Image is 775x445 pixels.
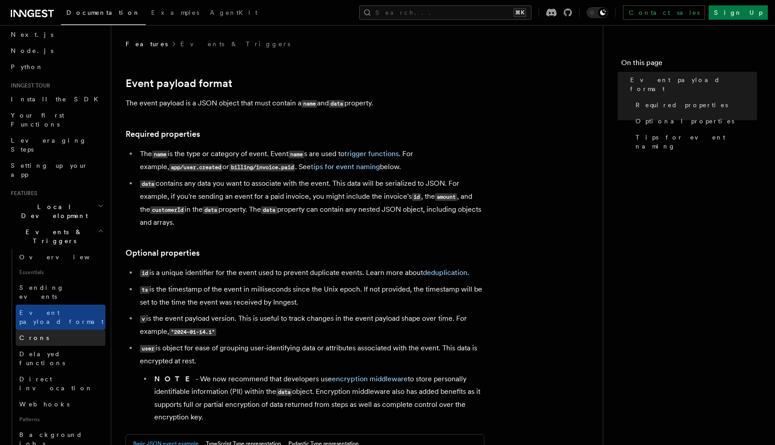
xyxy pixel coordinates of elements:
span: Leveraging Steps [11,137,87,153]
code: data [203,206,218,214]
span: Setting up your app [11,162,88,178]
span: Documentation [66,9,140,16]
code: v [140,315,146,323]
li: - We now recommend that developers use to store personally identifiable information (PII) within ... [152,373,484,423]
code: "2024-01-14.1" [169,328,216,336]
a: Documentation [61,3,146,25]
button: Local Development [7,199,105,224]
code: data [276,388,292,396]
span: Required properties [636,100,728,109]
span: Overview [19,253,112,261]
span: Tips for event naming [636,133,757,151]
button: Toggle dark mode [587,7,608,18]
span: Features [126,39,168,48]
span: Optional properties [636,117,734,126]
li: The is the type or category of event. Event s are used to . For example, or . See below. [137,148,484,174]
span: Features [7,190,37,197]
span: Events & Triggers [7,227,98,245]
a: Next.js [7,26,105,43]
a: Crons [16,330,105,346]
code: id [140,270,149,277]
code: app/user.created [169,164,222,171]
code: id [412,193,421,201]
p: The event payload is a JSON object that must contain a and property. [126,97,484,110]
li: contains any data you want to associate with the event. This data will be serialized to JSON. For... [137,177,484,229]
span: Direct invocation [19,375,93,392]
code: data [329,100,344,108]
a: Overview [16,249,105,265]
code: ts [140,286,149,294]
code: name [301,100,317,108]
a: Event payload format [16,305,105,330]
code: customerId [150,206,185,214]
a: Sign Up [709,5,768,20]
a: Install the SDK [7,91,105,107]
span: AgentKit [210,9,257,16]
li: is a unique identifier for the event used to prevent duplicate events. Learn more about . [137,266,484,279]
h4: On this page [621,57,757,72]
li: is the timestamp of the event in milliseconds since the Unix epoch. If not provided, the timestam... [137,283,484,309]
a: AgentKit [205,3,263,24]
a: Node.js [7,43,105,59]
li: is object for ease of grouping user-identifying data or attributes associated with the event. Thi... [137,342,484,423]
a: Setting up your app [7,157,105,183]
span: Next.js [11,31,53,38]
a: Optional properties [126,247,200,259]
span: Event payload format [19,309,104,325]
a: Your first Functions [7,107,105,132]
code: data [261,206,277,214]
span: Patterns [16,412,105,427]
a: tips for event naming [311,162,380,171]
a: Leveraging Steps [7,132,105,157]
span: Event payload format [630,75,757,93]
a: Required properties [126,128,200,140]
span: Node.js [11,47,53,54]
span: Delayed functions [19,350,65,366]
span: Essentials [16,265,105,279]
a: Event payload format [627,72,757,97]
li: is the event payload version. This is useful to track changes in the event payload shape over tim... [137,312,484,338]
a: Optional properties [632,113,757,129]
span: Inngest tour [7,82,50,89]
span: Install the SDK [11,96,104,103]
a: encryption middleware [332,375,408,383]
a: Event payload format [126,77,232,90]
code: user [140,345,156,353]
a: Delayed functions [16,346,105,371]
a: Tips for event naming [632,129,757,154]
strong: NOTE [154,375,196,383]
a: Webhooks [16,396,105,412]
span: Webhooks [19,401,70,408]
a: Python [7,59,105,75]
code: name [288,151,304,158]
code: data [140,180,156,188]
kbd: ⌘K [514,8,526,17]
code: amount [435,193,457,201]
a: Direct invocation [16,371,105,396]
a: trigger functions [344,149,399,158]
span: Sending events [19,284,64,300]
a: Contact sales [623,5,705,20]
code: billing/invoice.paid [229,164,295,171]
a: Examples [146,3,205,24]
a: Sending events [16,279,105,305]
span: Local Development [7,202,98,220]
button: Search...⌘K [359,5,531,20]
span: Examples [151,9,199,16]
span: Your first Functions [11,112,64,128]
span: Python [11,63,44,70]
a: Required properties [632,97,757,113]
code: name [152,151,168,158]
a: Events & Triggers [180,39,290,48]
a: deduplication [423,268,467,277]
span: Crons [19,334,49,341]
button: Events & Triggers [7,224,105,249]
